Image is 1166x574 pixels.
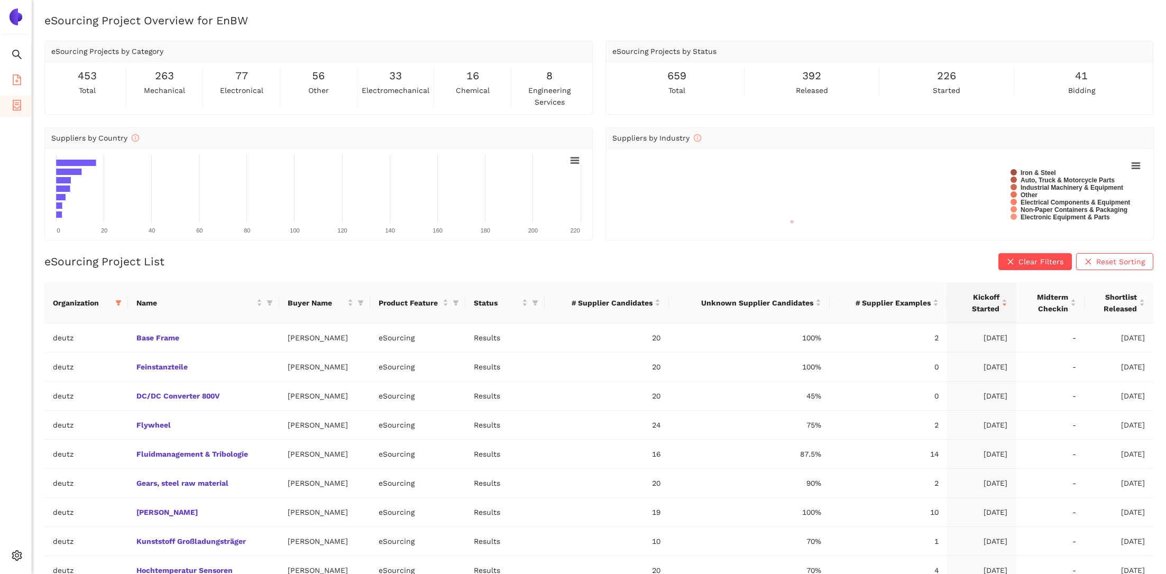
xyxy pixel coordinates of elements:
span: Status [474,297,520,309]
span: filter [115,300,122,306]
th: this column's title is # Supplier Examples,this column is sortable [830,283,947,323]
span: electromechanical [362,85,429,96]
span: Reset Sorting [1096,256,1145,267]
span: close [1007,258,1014,266]
td: [DATE] [1085,411,1153,440]
td: [DATE] [1085,323,1153,353]
td: eSourcing [370,382,465,411]
td: Results [465,353,545,382]
span: 77 [235,68,248,84]
td: 10 [545,527,669,556]
text: 120 [337,227,347,234]
text: Electrical Components & Equipment [1021,199,1130,206]
text: 20 [101,227,107,234]
td: 14 [830,440,947,469]
span: filter [355,295,366,311]
td: [DATE] [1085,382,1153,411]
td: [PERSON_NAME] [279,353,371,382]
th: this column's title is Shortlist Released,this column is sortable [1085,283,1153,323]
th: this column's title is Buyer Name,this column is sortable [279,283,371,323]
span: engineering services [513,85,586,108]
span: other [308,85,329,96]
span: 16 [466,68,479,84]
img: Logo [7,8,24,25]
span: total [668,85,685,96]
td: 100% [669,323,830,353]
td: [DATE] [1085,469,1153,498]
span: filter [267,300,273,306]
th: this column's title is Unknown Supplier Candidates,this column is sortable [669,283,830,323]
td: eSourcing [370,440,465,469]
td: 10 [830,498,947,527]
text: 180 [481,227,490,234]
span: Unknown Supplier Candidates [677,297,813,309]
td: Results [465,527,545,556]
span: close [1085,258,1092,266]
span: filter [451,295,461,311]
text: 100 [290,227,299,234]
td: [DATE] [947,353,1016,382]
text: 220 [570,227,580,234]
td: 24 [545,411,669,440]
span: 226 [937,68,956,84]
span: Suppliers by Industry [612,134,701,142]
td: - [1016,353,1085,382]
td: [DATE] [947,440,1016,469]
td: eSourcing [370,469,465,498]
td: Results [465,469,545,498]
span: filter [113,295,124,311]
td: deutz [44,440,128,469]
text: 160 [433,227,443,234]
h2: eSourcing Project Overview for EnBW [44,13,1153,28]
td: eSourcing [370,498,465,527]
span: Organization [53,297,111,309]
text: 0 [57,227,60,234]
td: 16 [545,440,669,469]
span: eSourcing Projects by Status [612,47,717,55]
td: [DATE] [947,382,1016,411]
td: eSourcing [370,411,465,440]
td: 20 [545,323,669,353]
span: electronical [220,85,263,96]
button: closeClear Filters [998,253,1072,270]
span: file-add [12,71,22,92]
td: [DATE] [1085,440,1153,469]
h2: eSourcing Project List [44,254,164,269]
td: 100% [669,353,830,382]
td: eSourcing [370,527,465,556]
span: 453 [78,68,97,84]
button: closeReset Sorting [1076,253,1153,270]
span: Clear Filters [1018,256,1063,267]
td: Results [465,440,545,469]
span: Kickoff Started [956,291,999,314]
td: [DATE] [1085,353,1153,382]
td: 75% [669,411,830,440]
td: Results [465,498,545,527]
td: 1 [830,527,947,556]
td: [PERSON_NAME] [279,527,371,556]
text: Other [1021,191,1038,199]
td: 2 [830,469,947,498]
span: info-circle [694,134,701,142]
text: Iron & Steel [1021,169,1056,177]
text: 200 [528,227,538,234]
td: deutz [44,353,128,382]
td: 70% [669,527,830,556]
span: Shortlist Released [1093,291,1137,314]
span: search [12,45,22,67]
td: [PERSON_NAME] [279,382,371,411]
span: 8 [546,68,553,84]
td: 20 [545,382,669,411]
span: filter [357,300,364,306]
td: [PERSON_NAME] [279,498,371,527]
span: 33 [389,68,402,84]
td: - [1016,440,1085,469]
span: filter [530,295,540,311]
td: eSourcing [370,353,465,382]
span: Name [136,297,254,309]
td: 20 [545,353,669,382]
td: [PERSON_NAME] [279,323,371,353]
td: 19 [545,498,669,527]
th: this column's title is Name,this column is sortable [128,283,279,323]
td: 0 [830,382,947,411]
